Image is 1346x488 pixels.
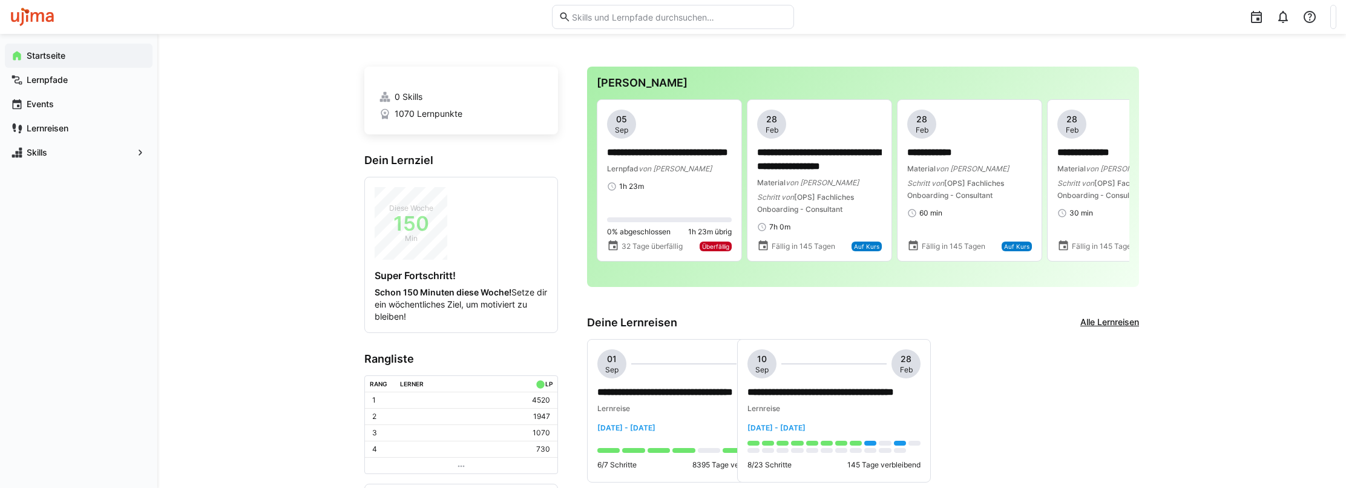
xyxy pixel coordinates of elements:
[1069,208,1093,218] span: 30 min
[616,113,627,125] span: 05
[375,286,548,323] p: Setze dir ein wöchentliches Ziel, um motiviert zu bleiben!
[395,108,462,120] span: 1070 Lernpunkte
[395,91,422,103] span: 0 Skills
[1086,164,1159,173] span: von [PERSON_NAME]
[692,460,770,470] p: 8395 Tage verbleibend
[919,208,942,218] span: 60 min
[370,380,387,387] div: Rang
[757,178,786,187] span: Material
[536,444,550,454] p: 730
[900,365,913,375] span: Feb
[901,353,911,365] span: 28
[916,125,928,135] span: Feb
[936,164,1009,173] span: von [PERSON_NAME]
[597,76,1129,90] h3: [PERSON_NAME]
[364,154,558,167] h3: Dein Lernziel
[1004,243,1029,250] span: Auf Kurs
[766,113,777,125] span: 28
[639,164,712,173] span: von [PERSON_NAME]
[757,353,767,365] span: 10
[907,179,1004,200] span: [OPS] Fachliches Onboarding - Consultant
[1066,125,1078,135] span: Feb
[766,125,778,135] span: Feb
[769,222,790,232] span: 7h 0m
[1057,164,1086,173] span: Material
[375,287,511,297] strong: Schon 150 Minuten diese Woche!
[1057,179,1094,188] span: Schritt von
[372,412,376,421] p: 2
[916,113,927,125] span: 28
[587,316,677,329] h3: Deine Lernreisen
[702,243,729,250] span: Überfällig
[622,242,683,251] span: 32 Tage überfällig
[755,365,769,375] span: Sep
[533,428,550,438] p: 1070
[607,353,617,365] span: 01
[1080,316,1139,329] a: Alle Lernreisen
[747,460,792,470] p: 8/23 Schritte
[907,164,936,173] span: Material
[922,242,985,251] span: Fällig in 145 Tagen
[545,380,553,387] div: LP
[757,193,854,214] span: [OPS] Fachliches Onboarding - Consultant
[372,428,377,438] p: 3
[1072,242,1135,251] span: Fällig in 145 Tagen
[400,380,424,387] div: Lerner
[379,91,543,103] a: 0 Skills
[571,12,787,22] input: Skills und Lernpfade durchsuchen…
[605,365,619,375] span: Sep
[372,444,377,454] p: 4
[532,395,550,405] p: 4520
[786,178,859,187] span: von [PERSON_NAME]
[757,193,794,202] span: Schritt von
[854,243,879,250] span: Auf Kurs
[747,423,806,432] span: [DATE] - [DATE]
[372,395,376,405] p: 1
[1066,113,1077,125] span: 28
[747,404,780,413] span: Lernreise
[607,164,639,173] span: Lernpfad
[619,182,644,191] span: 1h 23m
[772,242,835,251] span: Fällig in 145 Tagen
[607,227,671,237] span: 0% abgeschlossen
[597,460,637,470] p: 6/7 Schritte
[533,412,550,421] p: 1947
[597,404,630,413] span: Lernreise
[375,269,548,282] h4: Super Fortschritt!
[615,125,628,135] span: Sep
[1057,179,1154,200] span: [OPS] Fachliches Onboarding - Consultant
[907,179,944,188] span: Schritt von
[847,460,921,470] p: 145 Tage verbleibend
[364,352,558,366] h3: Rangliste
[688,227,732,237] span: 1h 23m übrig
[597,423,655,432] span: [DATE] - [DATE]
